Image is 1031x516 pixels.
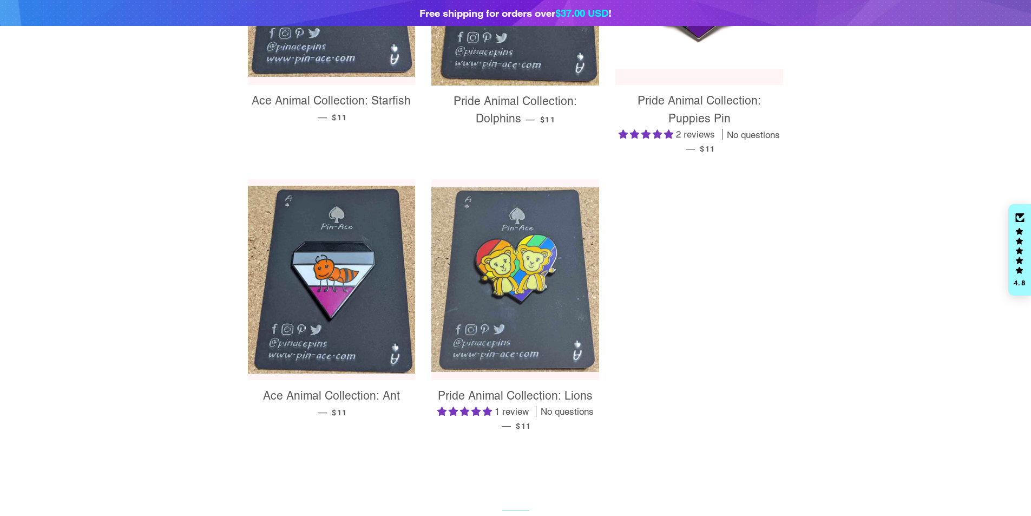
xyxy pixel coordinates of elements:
[431,380,599,440] a: Pride Animal Collection: Lions 5.00 stars 1 review No questions — $11
[516,422,531,430] span: $11
[438,389,593,402] span: Pride Animal Collection: Lions
[502,420,511,431] span: —
[541,406,594,419] span: No questions
[431,86,599,135] a: Pride Animal Collection: Dolphins — $11
[248,179,416,380] a: Ace Animal Collection: Ant - Pin-Ace
[248,186,416,374] img: Ace Animal Collection: Ant - Pin-Ace
[318,407,327,417] span: —
[526,114,535,125] span: —
[332,408,347,417] span: $11
[431,187,599,373] img: Pride Animal Collection: Lions - Pin-Ace
[332,113,347,122] span: $11
[419,5,612,21] div: Free shipping for orders over !
[454,94,577,126] span: Pride Animal Collection: Dolphins
[248,380,416,426] a: Ace Animal Collection: Ant — $11
[686,143,695,154] span: —
[1008,204,1031,296] div: Click to open Judge.me floating reviews tab
[318,112,327,122] span: —
[676,129,715,140] span: 2 reviews
[638,94,761,125] span: Pride Animal Collection: Puppies Pin
[700,145,715,153] span: $11
[555,7,608,19] span: $37.00 USD
[263,389,400,402] span: Ace Animal Collection: Ant
[727,129,780,142] span: No questions
[431,179,599,380] a: Pride Animal Collection: Lions - Pin-Ace
[252,94,411,107] span: Ace Animal Collection: Starfish
[619,129,676,140] span: 5.00 stars
[540,115,555,124] span: $11
[1013,279,1026,286] div: 4.8
[248,85,416,131] a: Ace Animal Collection: Starfish — $11
[615,85,783,163] a: Pride Animal Collection: Puppies Pin 5.00 stars 2 reviews No questions — $11
[437,406,495,417] span: 5.00 stars
[495,406,529,417] span: 1 review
